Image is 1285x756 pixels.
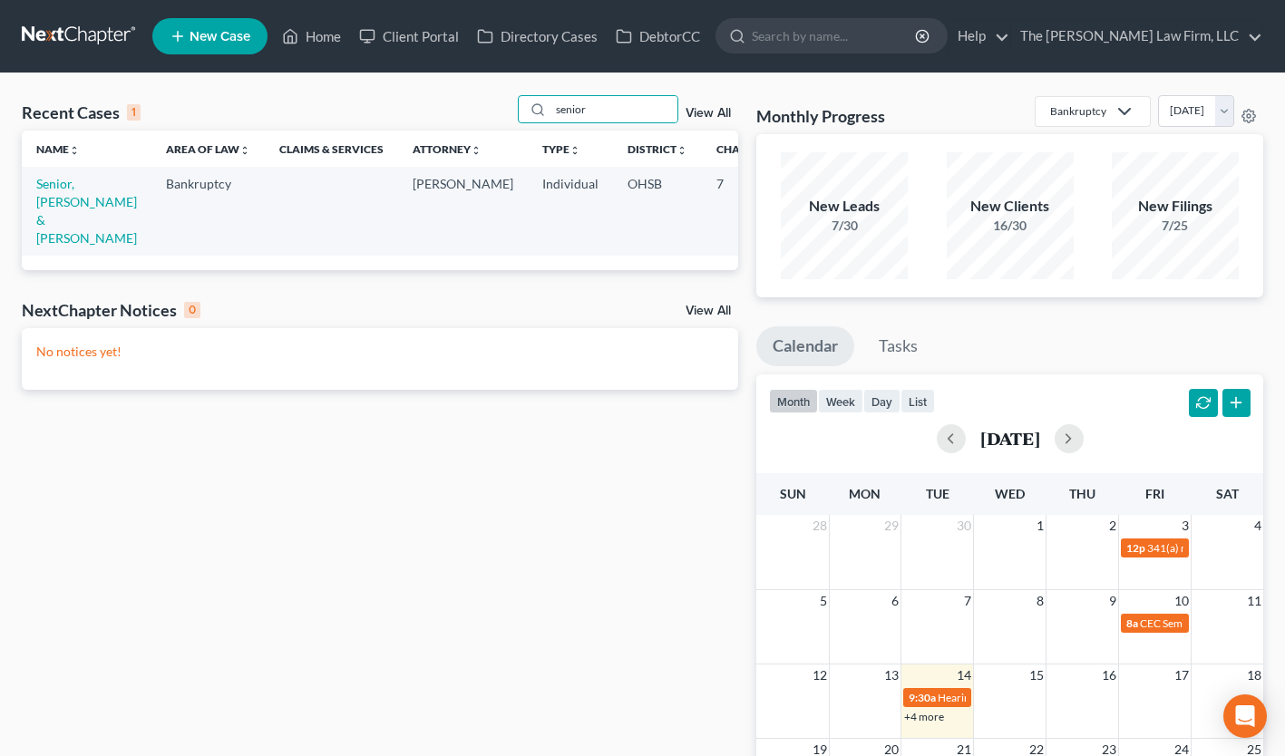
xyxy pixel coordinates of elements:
[752,19,918,53] input: Search by name...
[1027,664,1046,686] span: 15
[166,142,250,156] a: Area of Lawunfold_more
[677,145,687,156] i: unfold_more
[781,217,908,235] div: 7/30
[350,20,468,53] a: Client Portal
[780,486,806,501] span: Sun
[1050,103,1106,119] div: Bankruptcy
[1173,664,1191,686] span: 17
[528,167,613,255] td: Individual
[756,105,885,127] h3: Monthly Progress
[1252,515,1263,537] span: 4
[818,389,863,413] button: week
[781,196,908,217] div: New Leads
[398,167,528,255] td: [PERSON_NAME]
[273,20,350,53] a: Home
[1180,515,1191,537] span: 3
[613,167,702,255] td: OHSB
[190,30,250,44] span: New Case
[1112,217,1239,235] div: 7/25
[890,590,900,612] span: 6
[69,145,80,156] i: unfold_more
[1112,196,1239,217] div: New Filings
[1011,20,1262,53] a: The [PERSON_NAME] Law Firm, LLC
[811,515,829,537] span: 28
[569,145,580,156] i: unfold_more
[769,389,818,413] button: month
[1107,515,1118,537] span: 2
[949,20,1009,53] a: Help
[955,664,973,686] span: 14
[849,486,881,501] span: Mon
[22,299,200,321] div: NextChapter Notices
[882,515,900,537] span: 29
[550,96,677,122] input: Search by name...
[756,326,854,366] a: Calendar
[686,305,731,317] a: View All
[1107,590,1118,612] span: 9
[36,343,724,361] p: No notices yet!
[938,691,1079,704] span: Hearing for [PERSON_NAME]
[909,691,936,704] span: 9:30a
[1216,486,1239,501] span: Sat
[1126,616,1138,630] span: 8a
[468,20,607,53] a: Directory Cases
[811,664,829,686] span: 12
[607,20,709,53] a: DebtorCC
[716,142,778,156] a: Chapterunfold_more
[1245,590,1263,612] span: 11
[471,145,482,156] i: unfold_more
[36,176,137,246] a: Senior, [PERSON_NAME] & [PERSON_NAME]
[413,142,482,156] a: Attorneyunfold_more
[1035,590,1046,612] span: 8
[900,389,935,413] button: list
[947,217,1074,235] div: 16/30
[955,515,973,537] span: 30
[863,389,900,413] button: day
[36,142,80,156] a: Nameunfold_more
[1140,616,1202,630] span: CEC Seminar
[686,107,731,120] a: View All
[22,102,141,123] div: Recent Cases
[1069,486,1095,501] span: Thu
[628,142,687,156] a: Districtunfold_more
[862,326,934,366] a: Tasks
[947,196,1074,217] div: New Clients
[239,145,250,156] i: unfold_more
[904,710,944,723] a: +4 more
[1223,694,1267,738] div: Open Intercom Messenger
[1245,664,1263,686] span: 18
[980,429,1040,448] h2: [DATE]
[962,590,973,612] span: 7
[1145,486,1164,501] span: Fri
[926,486,949,501] span: Tue
[1100,664,1118,686] span: 16
[818,590,829,612] span: 5
[995,486,1025,501] span: Wed
[1173,590,1191,612] span: 10
[265,131,398,167] th: Claims & Services
[702,167,793,255] td: 7
[1035,515,1046,537] span: 1
[882,664,900,686] span: 13
[542,142,580,156] a: Typeunfold_more
[151,167,265,255] td: Bankruptcy
[184,302,200,318] div: 0
[127,104,141,121] div: 1
[1126,541,1145,555] span: 12p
